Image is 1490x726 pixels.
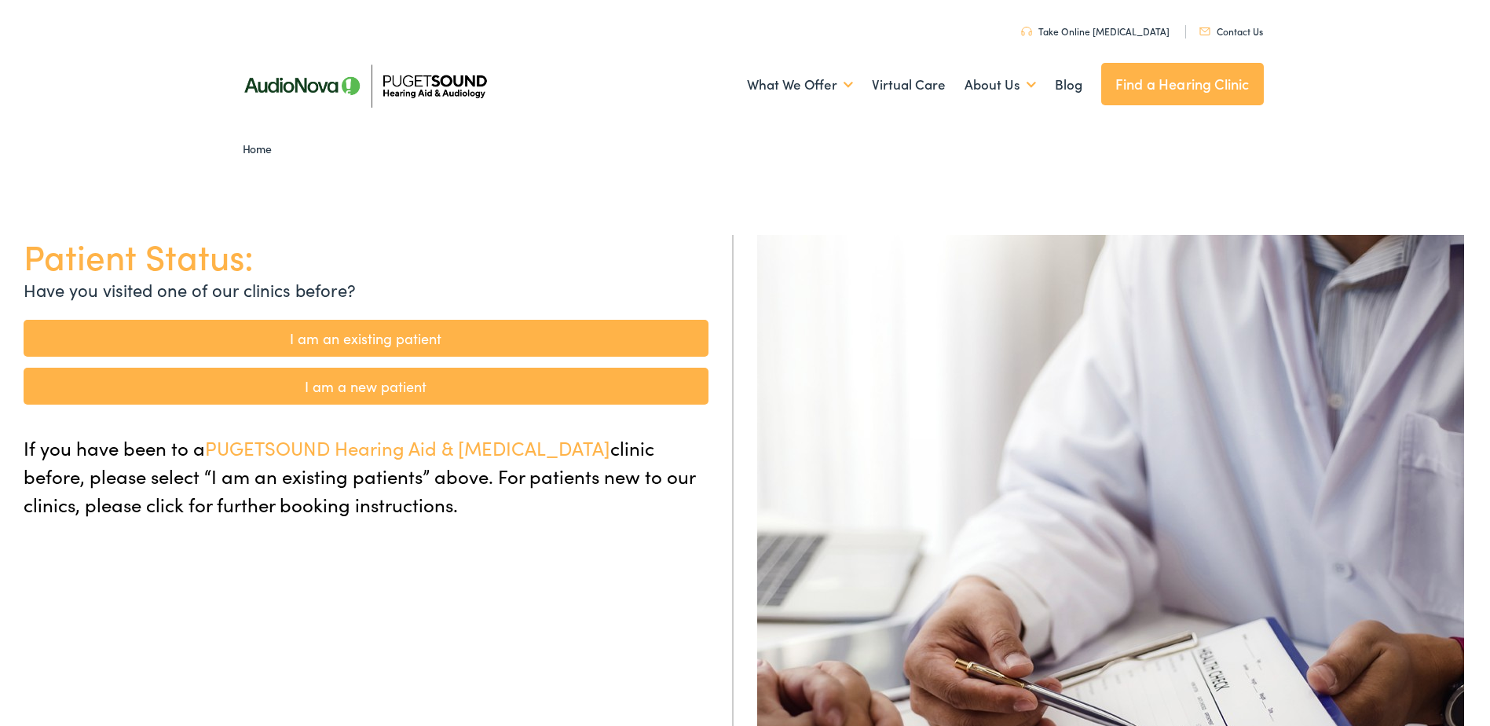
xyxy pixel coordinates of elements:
p: If you have been to a clinic before, please select “I am an existing patients” above. For patient... [24,434,708,519]
a: Blog [1055,56,1082,114]
h1: Patient Status: [24,235,708,277]
img: utility icon [1021,27,1032,36]
a: Virtual Care [872,56,946,114]
img: utility icon [1199,27,1210,35]
a: What We Offer [747,56,853,114]
a: About Us [965,56,1036,114]
a: I am a new patient [24,368,708,405]
a: Take Online [MEDICAL_DATA] [1021,24,1170,38]
span: PUGETSOUND Hearing Aid & [MEDICAL_DATA] [205,434,610,460]
a: I am an existing patient [24,320,708,357]
a: Find a Hearing Clinic [1101,63,1264,105]
a: Home [243,141,280,156]
a: Contact Us [1199,24,1263,38]
p: Have you visited one of our clinics before? [24,277,708,302]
